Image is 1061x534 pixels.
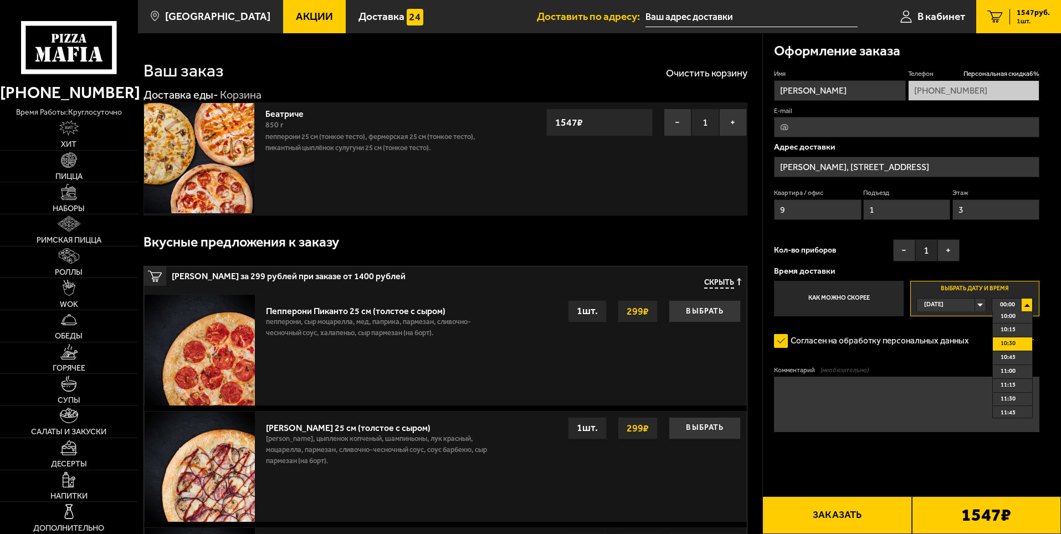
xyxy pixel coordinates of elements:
[61,140,76,148] span: Хит
[863,188,950,198] label: Подъезд
[568,300,607,322] div: 1 шт.
[924,299,944,311] span: [DATE]
[144,411,747,522] a: [PERSON_NAME] 25 см (толстое с сыром)[PERSON_NAME], цыпленок копченый, шампиньоны, лук красный, м...
[407,9,423,25] img: 15daf4d41897b9f0e9f617042186c801.svg
[762,496,911,534] button: Заказать
[60,300,78,308] span: WOK
[624,418,652,439] strong: 299 ₽
[669,300,741,322] button: Выбрать
[774,366,1039,375] label: Комментарий
[1001,407,1016,419] span: 11:45
[33,524,104,532] span: Дополнительно
[53,364,85,372] span: Горячее
[774,330,980,352] label: Согласен на обработку персональных данных
[908,69,1039,79] label: Телефон
[266,417,508,433] div: [PERSON_NAME] 25 см (толстое с сыром)
[961,506,1011,524] b: 1547 ₽
[918,11,965,22] span: В кабинет
[265,120,284,130] span: 850 г
[774,106,1039,116] label: E-mail
[666,68,747,78] button: Очистить корзину
[143,235,339,249] h3: Вкусные предложения к заказу
[144,294,747,405] a: Пепперони Пиканто 25 см (толстое с сыром)пепперони, сыр Моцарелла, мед, паприка, пармезан, сливоч...
[172,266,534,281] span: [PERSON_NAME] за 299 рублей при заказе от 1400 рублей
[143,88,218,101] a: Доставка еды-
[893,239,915,261] button: −
[645,7,858,27] span: Санкт-Петербург, Пушкин, Красносельское шоссе, 48/60
[908,80,1039,101] input: +7 (
[910,281,1039,316] label: Выбрать дату и время
[55,268,83,276] span: Роллы
[1001,351,1016,364] span: 10:45
[58,396,80,404] span: Супы
[265,105,315,119] a: Беатриче
[552,112,586,133] strong: 1547 ₽
[266,433,508,472] p: [PERSON_NAME], цыпленок копченый, шампиньоны, лук красный, моцарелла, пармезан, сливочно-чесночны...
[537,11,645,22] span: Доставить по адресу:
[704,278,741,289] button: Скрыть
[358,11,404,22] span: Доставка
[1000,299,1015,311] span: 00:00
[55,172,83,180] span: Пицца
[624,301,652,322] strong: 299 ₽
[266,300,475,316] div: Пепперони Пиканто 25 см (толстое с сыром)
[55,332,83,340] span: Обеды
[37,236,101,244] span: Римская пицца
[774,281,903,316] label: Как можно скорее
[774,69,905,79] label: Имя
[53,204,85,212] span: Наборы
[51,460,87,468] span: Десерты
[963,69,1039,79] span: Персональная скидка 6 %
[50,492,88,500] span: Напитки
[937,239,960,261] button: +
[296,11,333,22] span: Акции
[952,188,1039,198] label: Этаж
[1001,393,1016,405] span: 11:30
[165,11,270,22] span: [GEOGRAPHIC_DATA]
[821,366,869,375] span: (необязательно)
[691,109,719,136] span: 1
[1001,310,1016,323] span: 10:00
[1001,365,1016,378] span: 11:00
[774,80,905,101] input: Имя
[1001,324,1016,336] span: 10:15
[704,278,734,289] span: Скрыть
[568,417,607,439] div: 1 шт.
[774,44,900,58] h3: Оформление заказа
[31,428,106,435] span: Салаты и закуски
[774,247,836,254] span: Кол-во приборов
[664,109,691,136] button: −
[1001,379,1016,392] span: 11:15
[220,88,262,102] div: Корзина
[774,117,1039,137] input: @
[774,267,1039,275] p: Время доставки
[774,143,1039,151] p: Адрес доставки
[265,131,511,153] p: Пепперони 25 см (тонкое тесто), Фермерская 25 см (тонкое тесто), Пикантный цыплёнок сулугуни 25 с...
[719,109,747,136] button: +
[774,188,861,198] label: Квартира / офис
[1017,9,1050,17] span: 1547 руб.
[1001,337,1016,350] span: 10:30
[669,417,741,439] button: Выбрать
[143,62,224,80] h1: Ваш заказ
[266,316,475,344] p: пепперони, сыр Моцарелла, мед, паприка, пармезан, сливочно-чесночный соус, халапеньо, сыр пармеза...
[915,239,937,261] span: 1
[1017,18,1050,24] span: 1 шт.
[645,7,858,27] input: Ваш адрес доставки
